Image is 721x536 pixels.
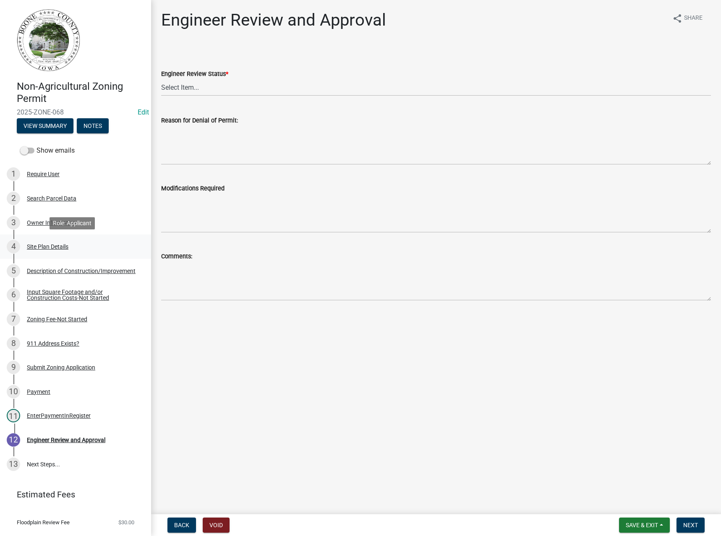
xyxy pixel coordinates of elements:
div: Require User [27,171,60,177]
div: 11 [7,409,20,422]
label: Reason for Denial of Permit: [161,118,238,124]
div: Description of Construction/Improvement [27,268,136,274]
div: 10 [7,385,20,398]
div: 12 [7,433,20,447]
div: 8 [7,337,20,350]
i: share [672,13,682,23]
div: Role: Applicant [50,217,95,229]
button: Notes [77,118,109,133]
div: 9 [7,361,20,374]
h1: Engineer Review and Approval [161,10,386,30]
div: 6 [7,288,20,302]
button: Next [677,518,705,533]
label: Comments: [161,254,192,260]
span: 2025-ZONE-068 [17,108,134,116]
wm-modal-confirm: Notes [77,123,109,130]
h4: Non-Agricultural Zoning Permit [17,81,144,105]
label: Show emails [20,146,75,156]
div: 1 [7,167,20,181]
button: Back [167,518,196,533]
span: $30.00 [118,520,134,525]
a: Estimated Fees [7,486,138,503]
div: 7 [7,312,20,326]
div: Owner Information [27,220,76,226]
button: Save & Exit [619,518,670,533]
span: Floodplain Review Fee [17,520,70,525]
div: Search Parcel Data [27,195,76,201]
div: Submit Zoning Application [27,364,95,370]
span: Back [174,522,189,528]
div: 5 [7,264,20,278]
div: 4 [7,240,20,253]
wm-modal-confirm: Edit Application Number [138,108,149,116]
div: Site Plan Details [27,244,68,250]
label: Modifications Required [161,186,225,192]
button: Void [203,518,230,533]
wm-modal-confirm: Summary [17,123,73,130]
div: Engineer Review and Approval [27,437,105,443]
div: 911 Address Exists? [27,341,79,346]
div: 13 [7,458,20,471]
div: Zoning Fee-Not Started [27,316,87,322]
div: Input Square Footage and/or Construction Costs-Not Started [27,289,138,301]
div: EnterPaymentInRegister [27,413,91,419]
button: shareShare [666,10,709,26]
label: Engineer Review Status [161,71,228,77]
div: 3 [7,216,20,229]
img: Boone County, Iowa [17,9,81,72]
span: Share [684,13,703,23]
div: 2 [7,192,20,205]
span: Save & Exit [626,522,658,528]
span: Next [683,522,698,528]
a: Edit [138,108,149,116]
button: View Summary [17,118,73,133]
div: Payment [27,389,50,395]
